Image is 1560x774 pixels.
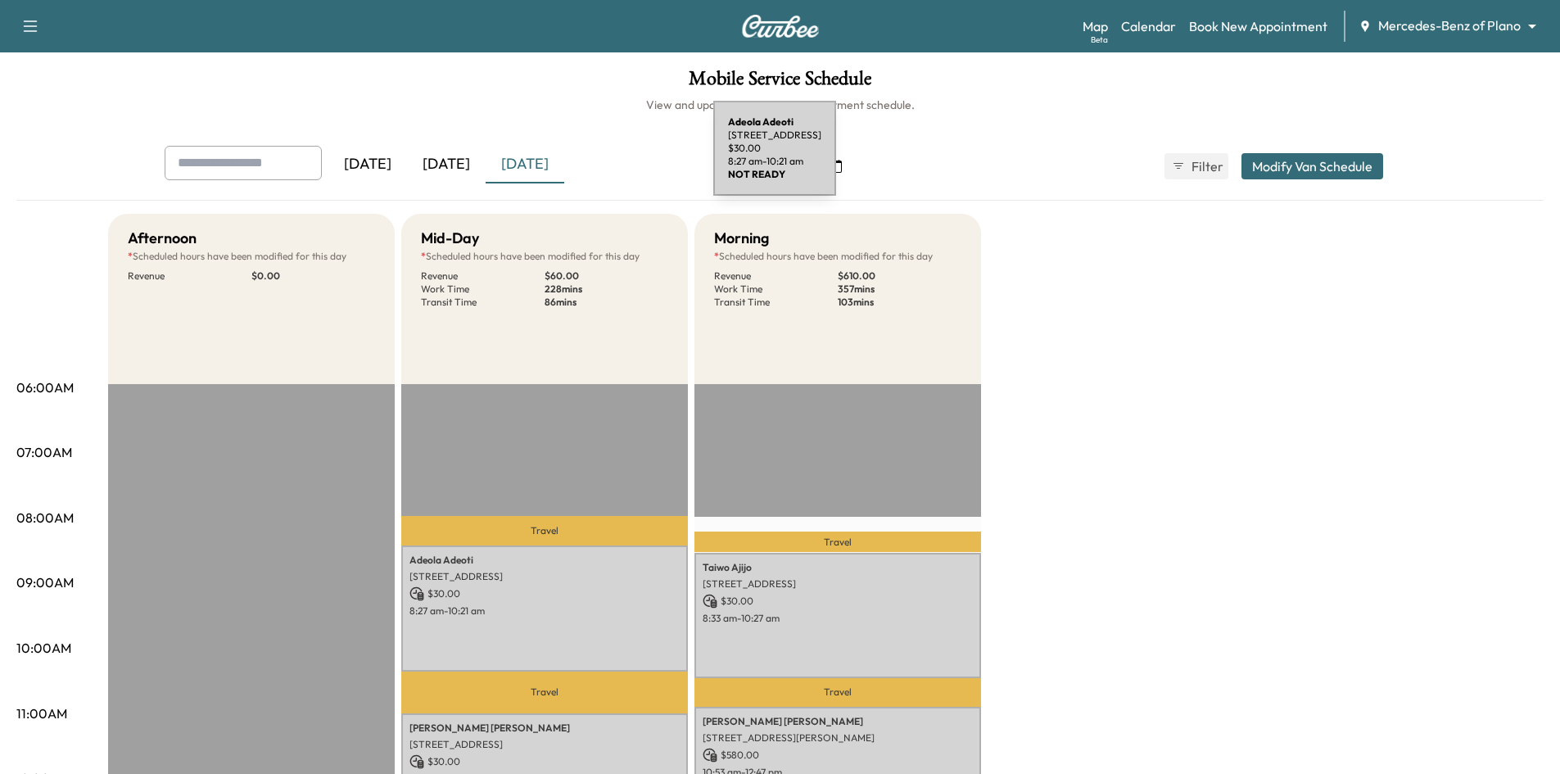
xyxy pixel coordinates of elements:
p: Transit Time [421,296,545,309]
p: Scheduled hours have been modified for this day [128,250,375,263]
p: Travel [401,672,688,713]
div: Beta [1091,34,1108,46]
p: Revenue [128,269,251,283]
p: Revenue [421,269,545,283]
p: $ 60.00 [545,269,668,283]
p: [STREET_ADDRESS] [703,577,973,591]
h1: Mobile Service Schedule [16,69,1544,97]
div: [DATE] [328,146,407,183]
button: Modify Van Schedule [1241,153,1383,179]
p: [STREET_ADDRESS] [409,570,680,583]
p: Travel [401,516,688,545]
p: $ 30.00 [703,594,973,609]
div: [DATE] [407,146,486,183]
p: $ 30.00 [409,586,680,601]
p: 8:27 am - 10:21 am [409,604,680,618]
p: Revenue [714,269,838,283]
p: Taiwo Ajijo [703,561,973,574]
p: 07:00AM [16,442,72,462]
p: $ 0.00 [251,269,375,283]
a: Book New Appointment [1189,16,1327,36]
p: Travel [694,532,981,553]
span: Mercedes-Benz of Plano [1378,16,1521,35]
h5: Afternoon [128,227,197,250]
p: [STREET_ADDRESS][PERSON_NAME] [703,731,973,745]
p: [PERSON_NAME] [PERSON_NAME] [409,722,680,735]
p: $ 610.00 [838,269,961,283]
p: 228 mins [545,283,668,296]
a: Calendar [1121,16,1176,36]
p: Transit Time [714,296,838,309]
p: 11:00AM [16,704,67,723]
p: Scheduled hours have been modified for this day [714,250,961,263]
p: 10:00AM [16,638,71,658]
p: [PERSON_NAME] [PERSON_NAME] [703,715,973,728]
p: $ 580.00 [703,748,973,763]
h5: Mid-Day [421,227,479,250]
p: 357 mins [838,283,961,296]
p: Adeola Adeoti [409,554,680,567]
span: Filter [1191,156,1221,176]
h6: View and update your mobile appointment schedule. [16,97,1544,113]
h5: Morning [714,227,769,250]
p: Work Time [421,283,545,296]
p: 103 mins [838,296,961,309]
p: 09:00AM [16,573,74,592]
p: 86 mins [545,296,668,309]
div: [DATE] [486,146,564,183]
p: $ 30.00 [409,754,680,769]
img: Curbee Logo [741,15,820,38]
p: 08:00AM [16,508,74,527]
p: Travel [694,678,981,707]
p: Work Time [714,283,838,296]
p: Scheduled hours have been modified for this day [421,250,668,263]
p: 06:00AM [16,378,74,397]
p: [STREET_ADDRESS] [409,738,680,751]
button: Filter [1164,153,1228,179]
p: 8:33 am - 10:27 am [703,612,973,625]
a: MapBeta [1083,16,1108,36]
